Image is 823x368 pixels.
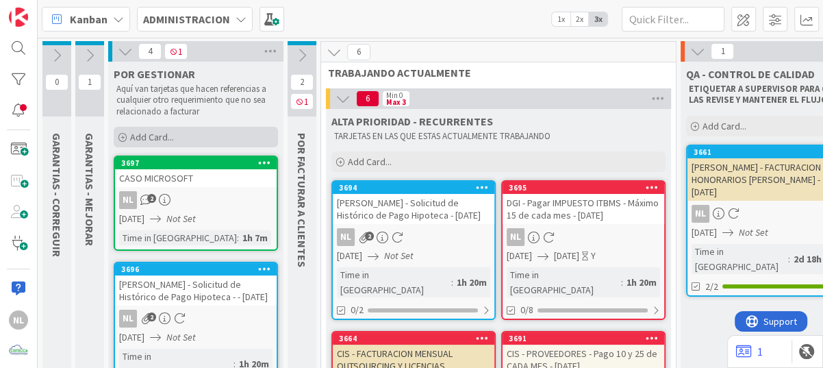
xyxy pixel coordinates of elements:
[114,156,278,251] a: 3697CASO MICROSOFTNL[DATE]Not SetTime in [GEOGRAPHIC_DATA]:1h 7m
[739,226,768,238] i: Not Set
[337,228,355,246] div: NL
[451,275,453,290] span: :
[331,114,493,128] span: ALTA PRIORIDAD - RECURRENTES
[711,43,734,60] span: 1
[507,267,621,297] div: Time in [GEOGRAPHIC_DATA]
[692,244,788,274] div: Time in [GEOGRAPHIC_DATA]
[119,230,237,245] div: Time in [GEOGRAPHIC_DATA]
[621,275,623,290] span: :
[623,275,660,290] div: 1h 20m
[115,157,277,169] div: 3697
[333,228,494,246] div: NL
[503,182,664,224] div: 3695DGI - Pagar IMPUESTO ITBMS - Máximo 15 de cada mes - [DATE]
[9,341,28,360] img: avatar
[705,280,718,294] span: 2/2
[115,169,277,187] div: CASO MICROSOFT
[503,332,664,345] div: 3691
[333,194,494,224] div: [PERSON_NAME] - Solicitud de Histórico de Pago Hipoteca - [DATE]
[115,310,277,328] div: NL
[115,157,277,187] div: 3697CASO MICROSOFT
[290,74,314,90] span: 2
[692,205,709,223] div: NL
[351,303,364,317] span: 0/2
[348,156,392,168] span: Add Card...
[554,249,579,263] span: [DATE]
[453,275,490,290] div: 1h 20m
[147,312,156,321] span: 2
[115,275,277,306] div: [PERSON_NAME] - Solicitud de Histórico de Pago Hipoteca - - [DATE]
[339,334,494,343] div: 3664
[692,225,717,240] span: [DATE]
[503,182,664,194] div: 3695
[570,12,589,26] span: 2x
[114,67,195,81] span: POR GESTIONAR
[50,133,64,257] span: GARANTIAS - CORREGUIR
[115,263,277,275] div: 3696
[334,131,663,142] p: TARJETAS EN LAS QUE ESTAS ACTUALMENTE TRABAJANDO
[166,331,196,343] i: Not Set
[509,334,664,343] div: 3691
[507,228,524,246] div: NL
[143,12,230,26] b: ADMINISTRACION
[70,11,107,27] span: Kanban
[119,330,144,345] span: [DATE]
[331,180,496,320] a: 3694[PERSON_NAME] - Solicitud de Histórico de Pago Hipoteca - [DATE]NL[DATE]Not SetTime in [GEOGR...
[339,183,494,193] div: 3694
[509,183,664,193] div: 3695
[356,90,379,107] span: 6
[121,265,277,274] div: 3696
[347,44,370,60] span: 6
[589,12,607,26] span: 3x
[119,191,137,209] div: NL
[9,310,28,330] div: NL
[622,7,724,32] input: Quick Filter...
[503,228,664,246] div: NL
[147,194,156,203] span: 2
[115,191,277,209] div: NL
[130,131,174,143] span: Add Card...
[78,74,101,90] span: 1
[166,212,196,225] i: Not Set
[501,180,666,320] a: 3695DGI - Pagar IMPUESTO ITBMS - Máximo 15 de cada mes - [DATE]NL[DATE][DATE]YTime in [GEOGRAPHIC...
[333,182,494,224] div: 3694[PERSON_NAME] - Solicitud de Histórico de Pago Hipoteca - [DATE]
[119,212,144,226] span: [DATE]
[9,8,28,27] img: Visit kanbanzone.com
[503,194,664,224] div: DGI - Pagar IMPUESTO ITBMS - Máximo 15 de cada mes - [DATE]
[45,74,68,90] span: 0
[386,99,406,106] div: Max 3
[365,232,374,241] span: 2
[788,252,790,267] span: :
[337,267,451,297] div: Time in [GEOGRAPHIC_DATA]
[116,84,275,117] p: Aquí van tarjetas que hacen referencias a cualquier otro requerimiento que no sea relacionado a f...
[520,303,533,317] span: 0/8
[702,120,746,132] span: Add Card...
[386,92,403,99] div: Min 0
[83,133,97,246] span: GARANTIAS - MEJORAR
[337,249,362,263] span: [DATE]
[686,67,815,81] span: QA - CONTROL DE CALIDAD
[736,343,763,360] a: 1
[164,43,188,60] span: 1
[237,230,239,245] span: :
[115,263,277,306] div: 3696[PERSON_NAME] - Solicitud de Histórico de Pago Hipoteca - - [DATE]
[591,249,596,263] div: Y
[333,182,494,194] div: 3694
[333,332,494,345] div: 3664
[328,66,659,79] span: TRABAJANDO ACTUALMENTE
[507,249,532,263] span: [DATE]
[138,43,162,60] span: 4
[295,133,309,267] span: POR FACTURAR A CLIENTES
[290,93,314,110] span: 1
[29,2,62,19] span: Support
[119,310,137,328] div: NL
[121,158,277,168] div: 3697
[239,230,271,245] div: 1h 7m
[552,12,570,26] span: 1x
[384,249,414,262] i: Not Set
